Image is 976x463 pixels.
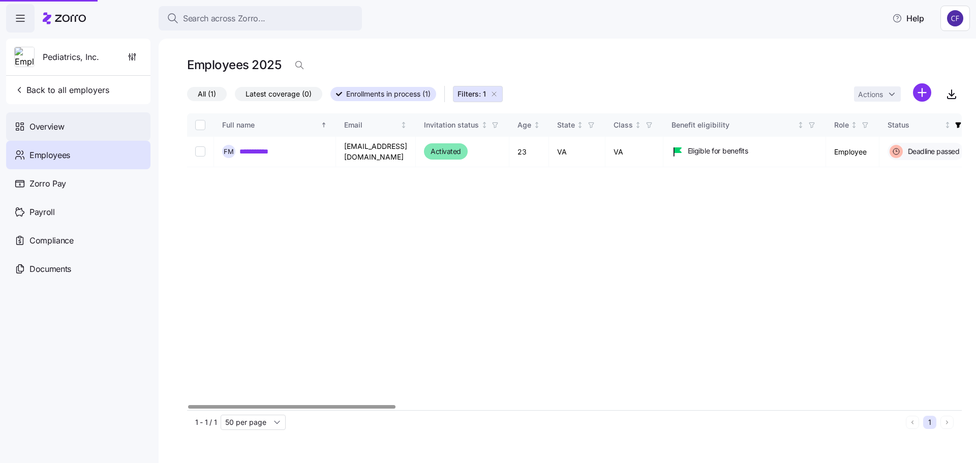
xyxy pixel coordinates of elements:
th: ClassNot sorted [605,113,663,137]
span: Overview [29,120,64,133]
th: StateNot sorted [549,113,605,137]
div: Age [517,119,531,131]
a: Employees [6,141,150,169]
span: Filters: 1 [457,89,486,99]
button: Filters: 1 [453,86,503,102]
span: Pediatrics, Inc. [43,51,99,64]
span: Eligible for benefits [688,146,748,156]
td: VA [549,137,605,167]
td: Employee [826,137,879,167]
th: RoleNot sorted [826,113,879,137]
div: Not sorted [797,121,804,129]
div: Benefit eligibility [672,119,796,131]
th: StatusNot sorted [879,113,973,137]
a: Payroll [6,198,150,226]
div: Status [888,119,942,131]
div: Not sorted [634,121,642,129]
div: Class [614,119,633,131]
button: Actions [854,86,901,102]
span: Payroll [29,206,55,219]
button: Back to all employers [10,80,113,100]
span: Compliance [29,234,74,247]
th: AgeNot sorted [509,113,549,137]
span: Activated [431,145,461,158]
div: Not sorted [481,121,488,129]
span: Zorro Pay [29,177,66,190]
span: Help [892,12,924,24]
span: Documents [29,263,71,275]
div: Full name [222,119,319,131]
button: Help [884,8,932,28]
div: Sorted ascending [320,121,327,129]
span: Enrollments in process (1) [346,87,431,101]
h1: Employees 2025 [187,57,281,73]
img: Employer logo [15,47,34,68]
div: Not sorted [850,121,858,129]
span: Employees [29,149,70,162]
span: 1 - 1 / 1 [195,417,217,427]
button: 1 [923,416,936,429]
div: Not sorted [533,121,540,129]
a: Documents [6,255,150,283]
div: Not sorted [400,121,407,129]
input: Select all records [195,120,205,130]
img: 7d4a9558da78dc7654dde66b79f71a2e [947,10,963,26]
div: Not sorted [576,121,584,129]
div: Invitation status [424,119,479,131]
input: Select record 1 [195,146,205,157]
span: Actions [858,91,883,98]
div: Role [834,119,849,131]
td: VA [605,137,663,167]
div: State [557,119,575,131]
span: Deadline passed [905,146,960,157]
svg: add icon [913,83,931,102]
span: F M [224,148,234,155]
a: Compliance [6,226,150,255]
th: Invitation statusNot sorted [416,113,509,137]
button: Previous page [906,416,919,429]
div: Email [344,119,399,131]
button: Next page [940,416,954,429]
td: [EMAIL_ADDRESS][DOMAIN_NAME] [336,137,416,167]
th: EmailNot sorted [336,113,416,137]
th: Benefit eligibilityNot sorted [663,113,826,137]
span: Search across Zorro... [183,12,265,25]
div: Not sorted [944,121,951,129]
td: 23 [509,137,549,167]
span: Latest coverage (0) [246,87,312,101]
a: Zorro Pay [6,169,150,198]
span: Back to all employers [14,84,109,96]
a: Overview [6,112,150,141]
span: All (1) [198,87,216,101]
th: Full nameSorted ascending [214,113,336,137]
button: Search across Zorro... [159,6,362,30]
